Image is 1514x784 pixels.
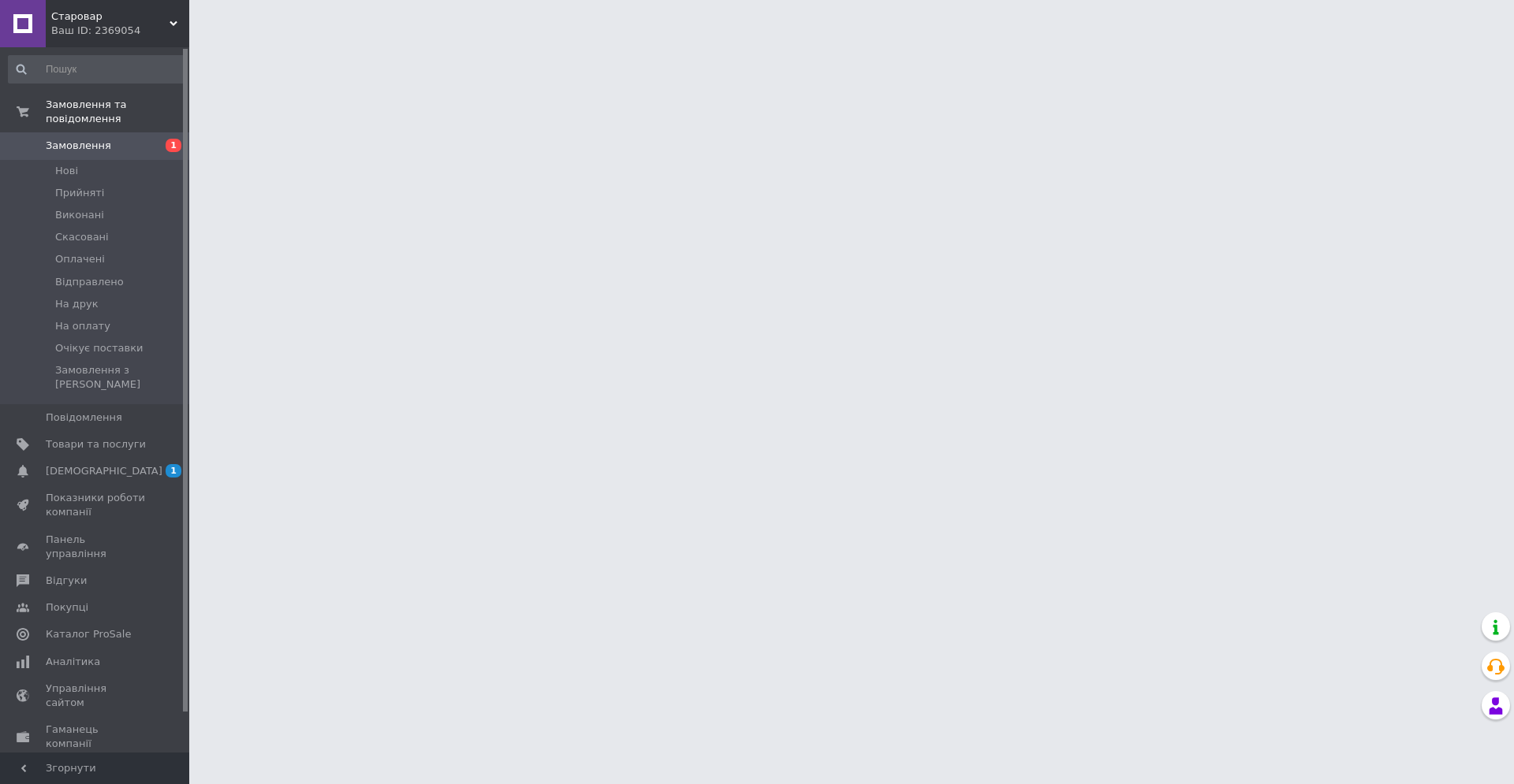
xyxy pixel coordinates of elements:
[55,275,124,289] span: Відправлено
[46,98,189,126] span: Замовлення та повідомлення
[166,464,181,477] span: 1
[46,682,146,710] span: Управління сайтом
[55,252,105,266] span: Оплачені
[46,491,146,519] span: Показники роботи компанії
[46,655,100,669] span: Аналітика
[55,363,185,392] span: Замовлення з [PERSON_NAME]
[8,55,186,84] input: Пошук
[51,9,170,24] span: Старовар
[46,139,111,153] span: Замовлення
[55,208,104,222] span: Виконані
[55,341,143,355] span: Очікує поставки
[46,437,146,451] span: Товари та послуги
[46,627,131,641] span: Каталог ProSale
[46,600,88,615] span: Покупці
[55,297,99,311] span: На друк
[55,186,104,200] span: Прийняті
[46,411,122,425] span: Повідомлення
[46,464,162,478] span: [DEMOGRAPHIC_DATA]
[166,139,181,152] span: 1
[51,24,189,38] div: Ваш ID: 2369054
[46,533,146,561] span: Панель управління
[55,164,78,178] span: Нові
[55,230,109,244] span: Скасовані
[46,574,87,588] span: Відгуки
[46,723,146,751] span: Гаманець компанії
[55,319,110,333] span: На оплату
